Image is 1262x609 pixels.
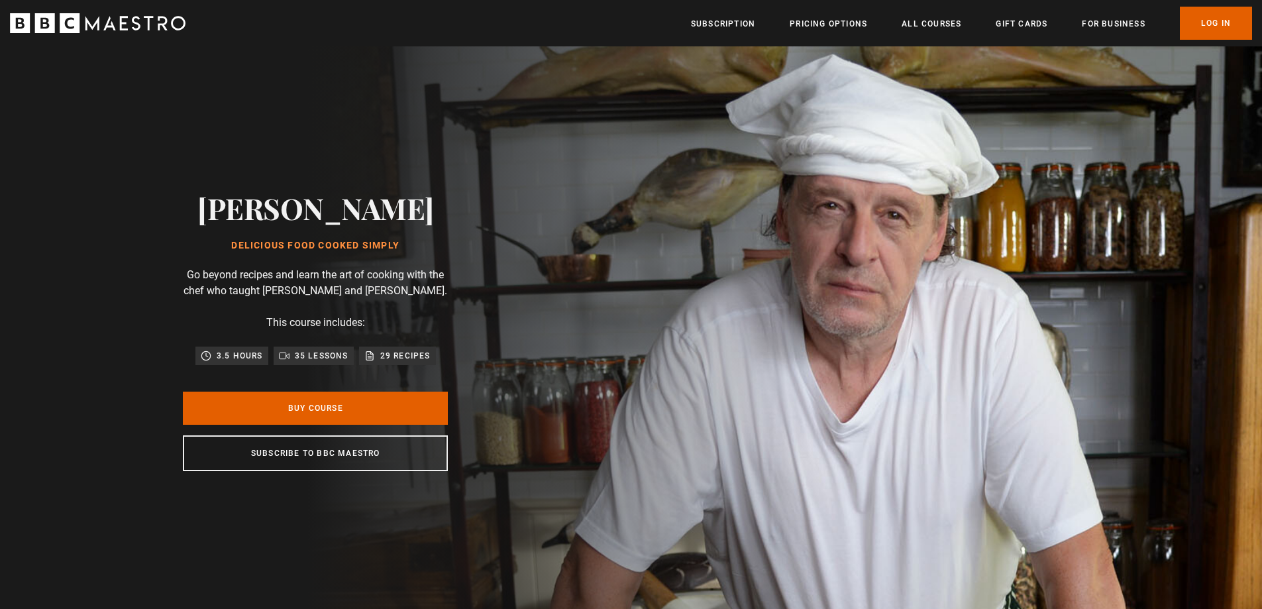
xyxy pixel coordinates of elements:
[380,349,431,362] p: 29 recipes
[217,349,263,362] p: 3.5 hours
[183,435,448,471] a: Subscribe to BBC Maestro
[183,392,448,425] a: Buy Course
[691,17,755,30] a: Subscription
[902,17,961,30] a: All Courses
[996,17,1047,30] a: Gift Cards
[295,349,348,362] p: 35 lessons
[1180,7,1252,40] a: Log In
[197,191,434,225] h2: [PERSON_NAME]
[691,7,1252,40] nav: Primary
[183,267,448,299] p: Go beyond recipes and learn the art of cooking with the chef who taught [PERSON_NAME] and [PERSON...
[10,13,185,33] svg: BBC Maestro
[197,241,434,251] h1: Delicious Food Cooked Simply
[1082,17,1145,30] a: For business
[790,17,867,30] a: Pricing Options
[266,315,365,331] p: This course includes:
